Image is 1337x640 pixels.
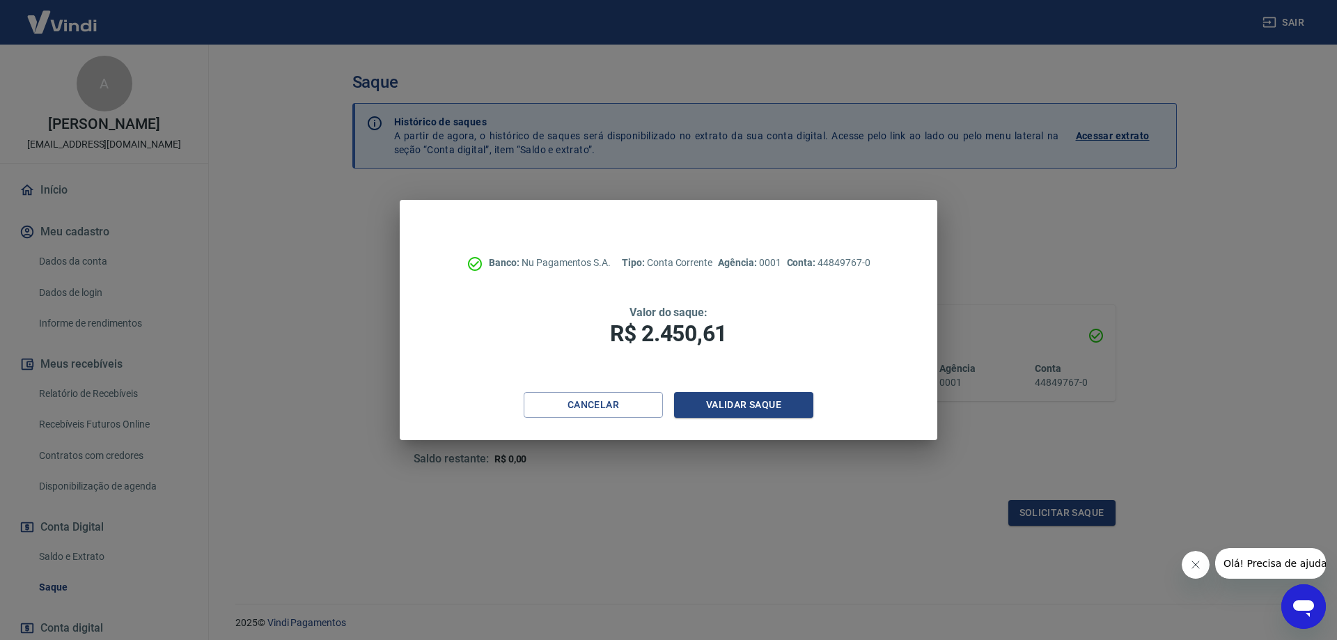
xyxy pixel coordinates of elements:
[1281,584,1326,629] iframe: Botão para abrir a janela de mensagens
[489,257,522,268] span: Banco:
[622,256,712,270] p: Conta Corrente
[630,306,707,319] span: Valor do saque:
[1182,551,1210,579] iframe: Fechar mensagem
[718,257,759,268] span: Agência:
[718,256,781,270] p: 0001
[622,257,647,268] span: Tipo:
[8,10,117,21] span: Olá! Precisa de ajuda?
[787,257,818,268] span: Conta:
[610,320,727,347] span: R$ 2.450,61
[674,392,813,418] button: Validar saque
[489,256,611,270] p: Nu Pagamentos S.A.
[524,392,663,418] button: Cancelar
[787,256,870,270] p: 44849767-0
[1215,548,1326,579] iframe: Mensagem da empresa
